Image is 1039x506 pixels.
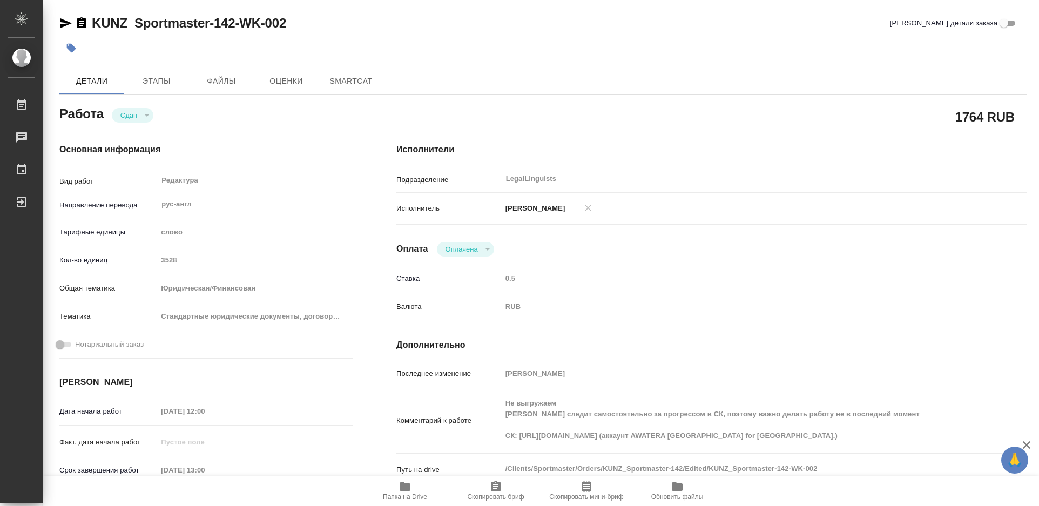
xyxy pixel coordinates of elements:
[157,462,252,478] input: Пустое поле
[396,143,1027,156] h4: Исполнители
[59,103,104,123] h2: Работа
[396,368,502,379] p: Последнее изменение
[502,394,975,445] textarea: Не выгружаем [PERSON_NAME] следит самостоятельно за прогрессом в СК, поэтому важно делать работу ...
[541,476,632,506] button: Скопировать мини-бриф
[651,493,704,501] span: Обновить файлы
[157,279,353,298] div: Юридическая/Финансовая
[59,465,157,476] p: Срок завершения работ
[549,493,623,501] span: Скопировать мини-бриф
[59,311,157,322] p: Тематика
[195,75,247,88] span: Файлы
[66,75,118,88] span: Детали
[112,108,153,123] div: Сдан
[59,176,157,187] p: Вид работ
[131,75,183,88] span: Этапы
[59,200,157,211] p: Направление перевода
[325,75,377,88] span: SmartCat
[437,242,494,257] div: Сдан
[92,16,286,30] a: KUNZ_Sportmaster-142-WK-002
[59,227,157,238] p: Тарифные единицы
[502,460,975,478] textarea: /Clients/Sportmaster/Orders/KUNZ_Sportmaster-142/Edited/KUNZ_Sportmaster-142-WK-002
[467,493,524,501] span: Скопировать бриф
[396,242,428,255] h4: Оплата
[59,437,157,448] p: Факт. дата начала работ
[59,376,353,389] h4: [PERSON_NAME]
[396,203,502,214] p: Исполнитель
[442,245,481,254] button: Оплачена
[59,406,157,417] p: Дата начала работ
[157,434,252,450] input: Пустое поле
[502,203,565,214] p: [PERSON_NAME]
[396,339,1027,352] h4: Дополнительно
[632,476,723,506] button: Обновить файлы
[396,464,502,475] p: Путь на drive
[955,107,1015,126] h2: 1764 RUB
[157,403,252,419] input: Пустое поле
[502,271,975,286] input: Пустое поле
[59,255,157,266] p: Кол-во единиц
[157,307,353,326] div: Стандартные юридические документы, договоры, уставы
[360,476,450,506] button: Папка на Drive
[1001,447,1028,474] button: 🙏
[396,174,502,185] p: Подразделение
[383,493,427,501] span: Папка на Drive
[396,273,502,284] p: Ставка
[1006,449,1024,471] span: 🙏
[502,298,975,316] div: RUB
[59,283,157,294] p: Общая тематика
[157,223,353,241] div: слово
[157,252,353,268] input: Пустое поле
[59,36,83,60] button: Добавить тэг
[890,18,997,29] span: [PERSON_NAME] детали заказа
[396,301,502,312] p: Валюта
[502,366,975,381] input: Пустое поле
[75,17,88,30] button: Скопировать ссылку
[117,111,140,120] button: Сдан
[59,143,353,156] h4: Основная информация
[59,17,72,30] button: Скопировать ссылку для ЯМессенджера
[75,339,144,350] span: Нотариальный заказ
[450,476,541,506] button: Скопировать бриф
[396,415,502,426] p: Комментарий к работе
[260,75,312,88] span: Оценки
